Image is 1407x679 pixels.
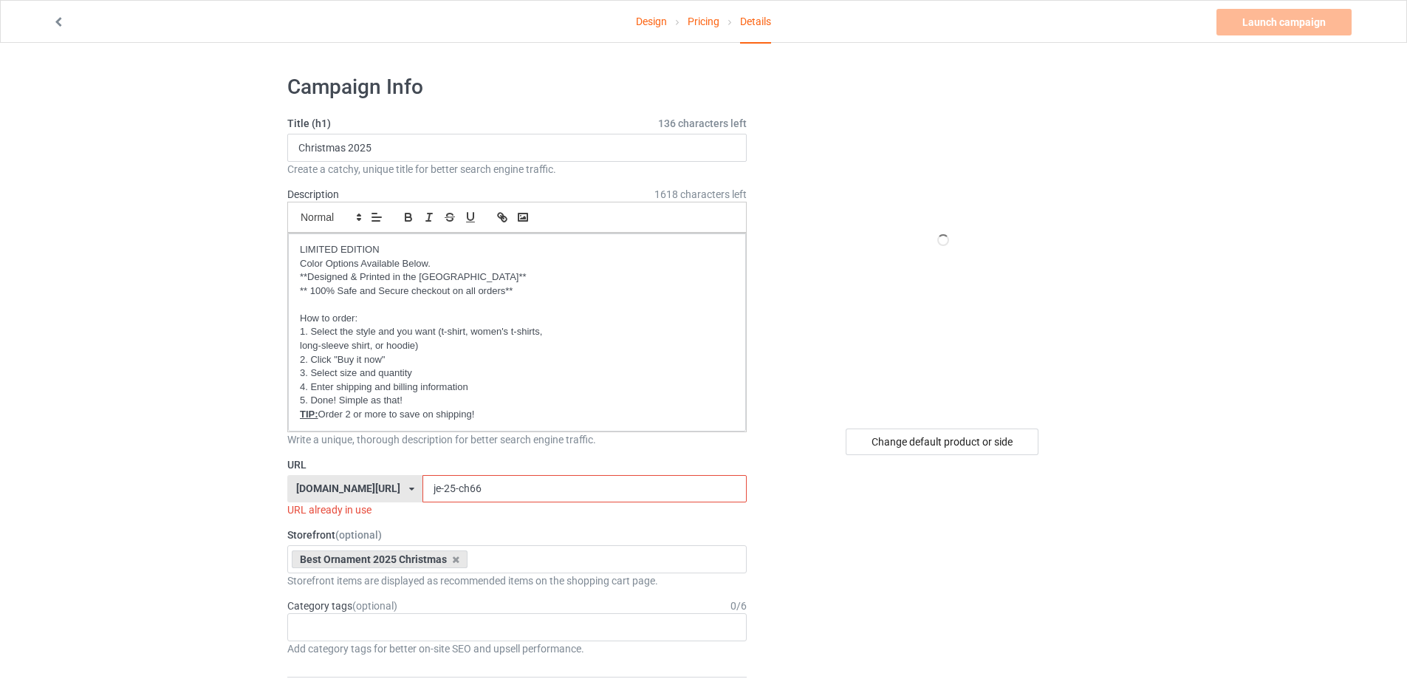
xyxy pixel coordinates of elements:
p: Order 2 or more to save on shipping! [300,408,734,422]
label: URL [287,457,747,472]
div: URL already in use [287,502,747,517]
div: Create a catchy, unique title for better search engine traffic. [287,162,747,177]
div: Change default product or side [846,429,1038,455]
u: TIP: [300,409,318,420]
p: 4. Enter shipping and billing information [300,381,734,395]
span: 136 characters left [658,116,747,131]
p: LIMITED EDITION [300,243,734,257]
p: 5. Done! Simple as that! [300,394,734,408]
p: Color Options Available Below. [300,257,734,271]
p: How to order: [300,312,734,326]
p: 1. Select the style and you want (t-shirt, women's t-shirts, [300,325,734,339]
p: 3. Select size and quantity [300,366,734,381]
span: 1618 characters left [654,187,747,202]
div: Write a unique, thorough description for better search engine traffic. [287,432,747,447]
label: Title (h1) [287,116,747,131]
div: Storefront items are displayed as recommended items on the shopping cart page. [287,573,747,588]
label: Storefront [287,528,747,542]
label: Description [287,188,339,200]
div: Add category tags for better on-site SEO and upsell performance. [287,641,747,656]
a: Design [636,1,667,42]
p: 2. Click "Buy it now" [300,353,734,367]
span: (optional) [352,600,397,612]
p: **Designed & Printed in the [GEOGRAPHIC_DATA]** [300,270,734,284]
label: Category tags [287,598,397,613]
div: [DOMAIN_NAME][URL] [296,483,400,494]
a: Pricing [688,1,719,42]
p: ** 100% Safe and Secure checkout on all orders** [300,284,734,298]
div: 0 / 6 [730,598,747,613]
h1: Campaign Info [287,74,747,100]
span: (optional) [335,529,382,541]
div: Details [740,1,771,44]
div: Best Ornament 2025 Christmas [292,550,468,568]
p: long-sleeve shirt, or hoodie) [300,339,734,353]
